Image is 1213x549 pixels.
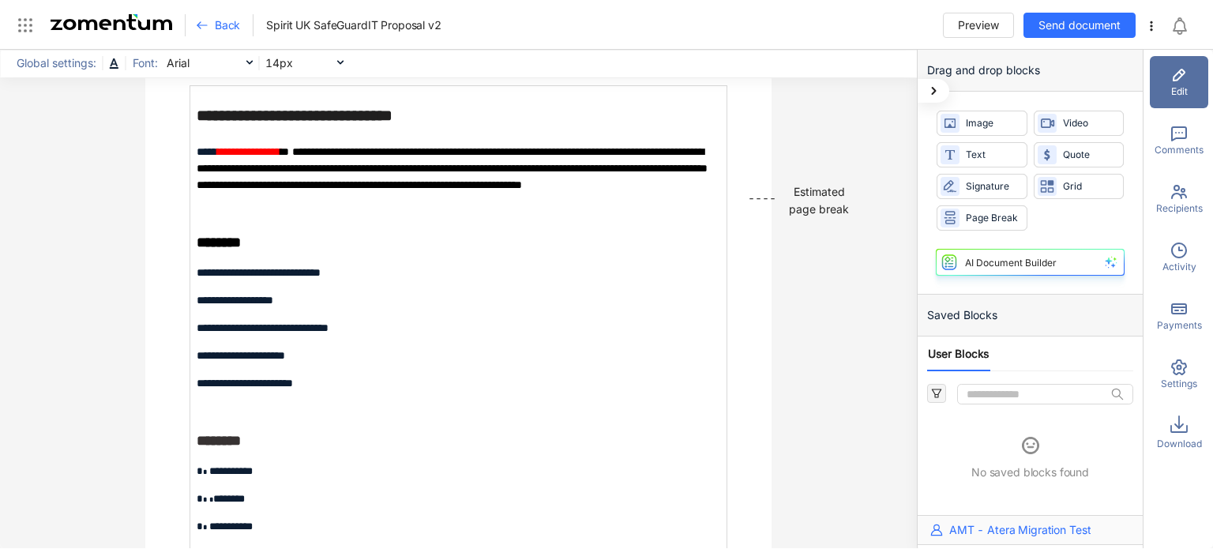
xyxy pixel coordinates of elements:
span: Comments [1155,143,1204,157]
span: filter [931,388,942,399]
span: Signature [966,179,1020,194]
span: AMT - Atera Migration Test [949,522,1091,538]
span: Text [966,148,1020,163]
span: Page Break [966,211,1020,226]
span: Video [1063,116,1117,131]
div: Saved Blocks [918,295,1143,337]
div: Comments [1150,115,1208,167]
button: filter [927,384,946,403]
div: page break [789,201,849,218]
div: Recipients [1150,173,1208,225]
span: Quote [1063,148,1117,163]
div: Notifications [1170,7,1202,43]
span: Arial [166,51,253,75]
button: Preview [943,13,1014,38]
span: Grid [1063,179,1117,194]
span: Settings [1161,377,1197,391]
button: Send document [1023,13,1136,38]
span: Font: [127,55,162,72]
div: Page Break [937,205,1027,231]
div: Activity [1150,231,1208,284]
span: Activity [1162,260,1196,274]
div: Quote [1034,142,1125,167]
span: Payments [1157,318,1202,333]
div: Video [1034,111,1125,136]
div: Image [937,111,1027,136]
span: No saved blocks found [971,464,1089,480]
span: Global settings: [11,55,100,72]
span: Back [215,17,240,33]
div: Payments [1150,290,1208,342]
div: Drag and drop blocks [918,50,1143,92]
span: Preview [958,17,999,34]
span: Image [966,116,1020,131]
div: Download [1150,407,1208,459]
div: Text [937,142,1027,167]
span: 14px [265,51,344,75]
span: User Blocks [928,346,990,362]
div: Grid [1034,174,1125,199]
div: Estimated [794,183,845,201]
span: Recipients [1156,201,1203,216]
span: Spirit UK SafeGuardIT Proposal v2 [266,17,441,33]
div: Settings [1150,348,1208,400]
img: Zomentum Logo [51,14,172,30]
span: Edit [1171,85,1188,99]
div: Signature [937,174,1027,199]
div: ---- [748,190,776,224]
div: AI Document Builder [965,257,1057,269]
div: Edit [1150,56,1208,108]
span: Send document [1038,17,1121,34]
span: Download [1157,437,1202,451]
